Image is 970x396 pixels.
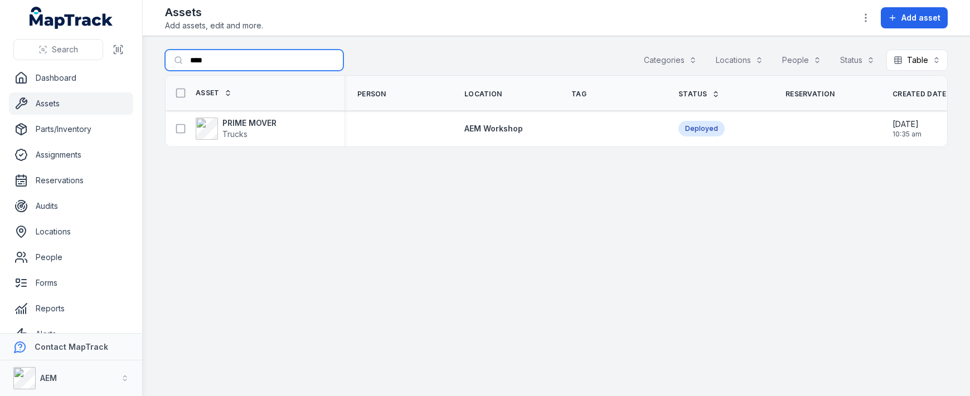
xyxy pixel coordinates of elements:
[893,90,947,99] span: Created Date
[165,4,263,20] h2: Assets
[678,90,720,99] a: Status
[893,90,959,99] a: Created Date
[571,90,586,99] span: Tag
[9,169,133,192] a: Reservations
[40,373,57,383] strong: AEM
[678,121,725,136] div: Deployed
[9,323,133,345] a: Alerts
[893,119,922,130] span: [DATE]
[357,90,386,99] span: Person
[9,246,133,268] a: People
[785,90,835,99] span: Reservation
[886,50,948,71] button: Table
[775,50,828,71] button: People
[678,90,707,99] span: Status
[222,129,248,139] span: Trucks
[464,124,523,133] span: AEM Workshop
[9,144,133,166] a: Assignments
[52,44,78,55] span: Search
[196,118,277,140] a: PRIME MOVERTrucks
[464,90,502,99] span: Location
[9,221,133,243] a: Locations
[13,39,103,60] button: Search
[9,118,133,140] a: Parts/Inventory
[30,7,113,29] a: MapTrack
[35,342,108,351] strong: Contact MapTrack
[9,67,133,89] a: Dashboard
[222,118,277,129] strong: PRIME MOVER
[901,12,940,23] span: Add asset
[196,89,232,97] a: Asset
[833,50,882,71] button: Status
[881,7,948,28] button: Add asset
[9,92,133,115] a: Assets
[464,123,523,134] a: AEM Workshop
[893,119,922,139] time: 07/10/2025, 10:35:47 am
[893,130,922,139] span: 10:35 am
[196,89,220,97] span: Asset
[9,195,133,217] a: Audits
[9,297,133,320] a: Reports
[165,20,263,31] span: Add assets, edit and more.
[9,272,133,294] a: Forms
